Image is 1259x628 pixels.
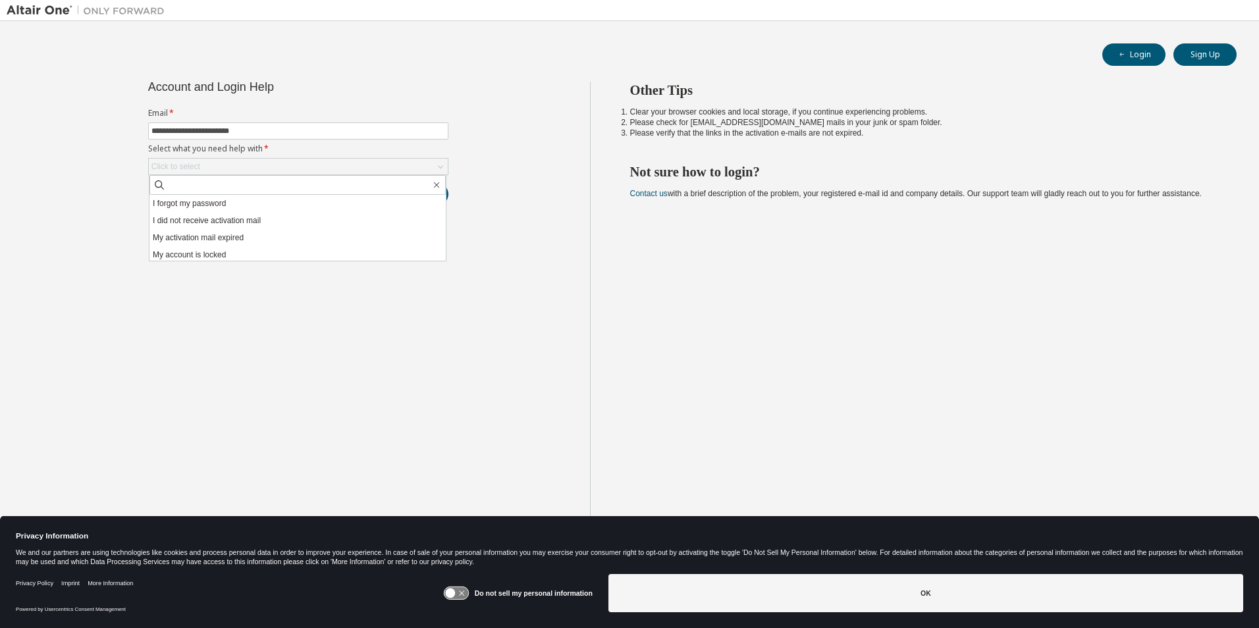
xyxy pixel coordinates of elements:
div: Click to select [149,159,448,174]
label: Email [148,108,448,118]
span: with a brief description of the problem, your registered e-mail id and company details. Our suppo... [630,189,1202,198]
button: Login [1102,43,1165,66]
img: Altair One [7,4,171,17]
a: Contact us [630,189,668,198]
li: I forgot my password [149,195,446,212]
h2: Not sure how to login? [630,163,1214,180]
button: Sign Up [1173,43,1237,66]
li: Clear your browser cookies and local storage, if you continue experiencing problems. [630,107,1214,117]
li: Please verify that the links in the activation e-mails are not expired. [630,128,1214,138]
div: Account and Login Help [148,82,388,92]
li: Please check for [EMAIL_ADDRESS][DOMAIN_NAME] mails in your junk or spam folder. [630,117,1214,128]
h2: Other Tips [630,82,1214,99]
label: Select what you need help with [148,144,448,154]
div: Click to select [151,161,200,172]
